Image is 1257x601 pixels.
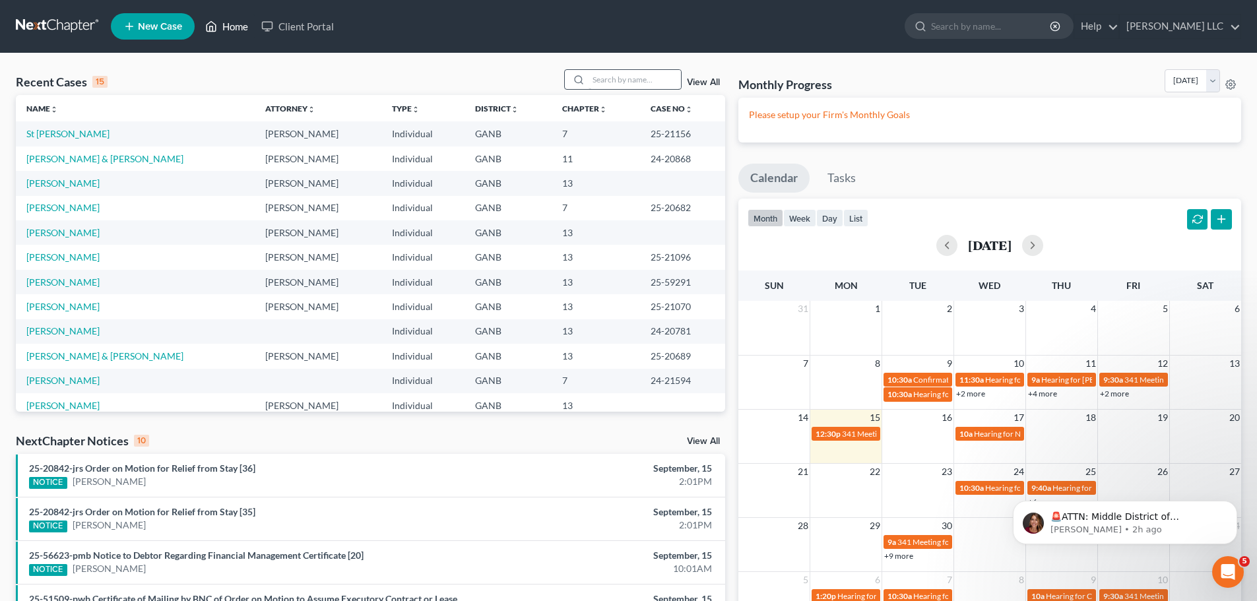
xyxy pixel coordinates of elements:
span: Thu [1052,280,1071,291]
a: [PERSON_NAME] [26,177,100,189]
td: 13 [552,393,640,418]
td: [PERSON_NAME] [255,245,381,269]
span: 8 [1017,572,1025,588]
span: 1 [874,301,882,317]
td: 7 [552,121,640,146]
span: 15 [868,410,882,426]
span: Fri [1126,280,1140,291]
td: Individual [381,319,465,344]
span: 27 [1228,464,1241,480]
span: 5 [802,572,810,588]
span: 10:30a [959,483,984,493]
span: 10:30a [887,389,912,399]
span: 9:30a [1103,591,1123,601]
span: 16 [940,410,953,426]
div: NOTICE [29,521,67,532]
span: 341 Meeting for [PERSON_NAME] [GEOGRAPHIC_DATA] [842,429,1042,439]
span: Hearing for [PERSON_NAME] & [PERSON_NAME] [1041,375,1214,385]
td: [PERSON_NAME] [255,393,381,418]
button: day [816,209,843,227]
td: GANB [465,121,552,146]
a: Chapterunfold_more [562,104,607,113]
i: unfold_more [685,106,693,113]
td: 24-20868 [640,146,725,171]
span: 6 [1233,301,1241,317]
td: GANB [465,171,552,195]
button: week [783,209,816,227]
a: [PERSON_NAME] [73,475,146,488]
a: 25-20842-jrs Order on Motion for Relief from Stay [36] [29,462,255,474]
td: Individual [381,146,465,171]
td: 25-59291 [640,270,725,294]
a: Tasks [816,164,868,193]
span: 341 Meeting for [PERSON_NAME] [1124,375,1243,385]
span: 14 [796,410,810,426]
td: Individual [381,121,465,146]
div: NOTICE [29,564,67,576]
span: Hearing for [PERSON_NAME] [985,483,1088,493]
td: 24-21594 [640,369,725,393]
span: 6 [874,572,882,588]
td: [PERSON_NAME] [255,146,381,171]
span: 24 [1012,464,1025,480]
input: Search by name... [589,70,681,89]
span: 3 [1017,301,1025,317]
span: 9a [1031,375,1040,385]
span: 11:30a [959,375,984,385]
h2: [DATE] [968,238,1012,252]
span: 23 [940,464,953,480]
div: September, 15 [493,505,712,519]
a: [PERSON_NAME] [73,562,146,575]
a: +2 more [1100,389,1129,398]
td: GANB [465,393,552,418]
span: Sat [1197,280,1213,291]
a: Client Portal [255,15,340,38]
td: Individual [381,369,465,393]
button: list [843,209,868,227]
td: GANB [465,294,552,319]
span: 1:20p [816,591,836,601]
a: [PERSON_NAME] [26,301,100,312]
span: 5 [1161,301,1169,317]
td: [PERSON_NAME] [255,294,381,319]
a: Nameunfold_more [26,104,58,113]
input: Search by name... [931,14,1052,38]
a: Case Nounfold_more [651,104,693,113]
span: 341 Meeting for [PERSON_NAME] [897,537,1016,547]
a: +2 more [956,389,985,398]
span: 10:30a [887,591,912,601]
span: 28 [796,518,810,534]
h3: Monthly Progress [738,77,832,92]
td: 7 [552,196,640,220]
div: Recent Cases [16,74,108,90]
td: [PERSON_NAME] [255,270,381,294]
i: unfold_more [50,106,58,113]
td: 13 [552,319,640,344]
a: Attorneyunfold_more [265,104,315,113]
a: +9 more [884,551,913,561]
a: [PERSON_NAME] [26,325,100,336]
span: Hearing for CoLiant Solutions, Inc. [1046,591,1164,601]
td: 13 [552,294,640,319]
td: GANB [465,319,552,344]
a: [PERSON_NAME] [26,227,100,238]
td: 13 [552,270,640,294]
a: St [PERSON_NAME] [26,128,110,139]
span: 29 [868,518,882,534]
td: 13 [552,220,640,245]
span: Hearing for Nautica's Edge LLC [974,429,1080,439]
td: [PERSON_NAME] [255,171,381,195]
a: Home [199,15,255,38]
td: 13 [552,245,640,269]
a: Help [1074,15,1118,38]
td: [PERSON_NAME] [255,196,381,220]
span: 13 [1228,356,1241,371]
a: [PERSON_NAME] & [PERSON_NAME] [26,350,183,362]
a: [PERSON_NAME] LLC [1120,15,1241,38]
td: GANB [465,220,552,245]
span: 18 [1084,410,1097,426]
td: [PERSON_NAME] [255,121,381,146]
